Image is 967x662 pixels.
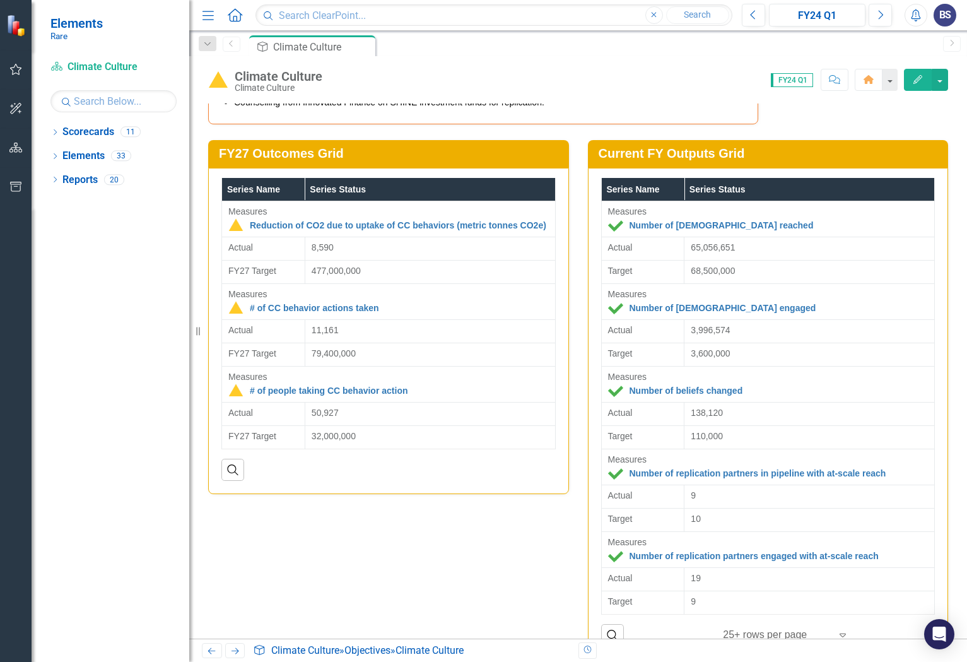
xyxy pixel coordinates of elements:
a: Elements [62,149,105,163]
span: Actual [608,406,678,419]
div: Measures [608,205,929,218]
h3: Current FY Outputs Grid [599,146,942,160]
span: Target [608,347,678,360]
input: Search ClearPoint... [255,4,732,27]
span: 3,600,000 [691,348,730,358]
span: Actual [608,489,678,502]
img: At or Above Target [608,548,623,564]
div: Measures [608,370,929,383]
span: 11,161 [312,325,339,335]
td: Double-Click to Edit [684,403,935,426]
td: Double-Click to Edit [684,568,935,591]
img: At or Above Target [608,218,623,233]
img: At or Above Target [608,300,623,316]
td: Double-Click to Edit Right Click for Context Menu [601,532,935,568]
span: Target [608,512,678,525]
span: 9 [691,490,696,500]
a: # of CC behavior actions taken [250,302,549,314]
img: At or Above Target [608,383,623,398]
div: Measures [228,288,549,300]
button: BS [934,4,956,27]
div: Climate Culture [235,69,322,83]
span: Actual [608,241,678,254]
span: Search [684,9,711,20]
div: Measures [608,288,929,300]
div: Climate Culture [273,39,372,55]
div: Climate Culture [396,644,464,656]
span: Target [608,264,678,277]
span: 477,000,000 [312,266,361,276]
span: FY27 Target [228,347,298,360]
td: Double-Click to Edit [684,591,935,615]
a: Number of [DEMOGRAPHIC_DATA] reached [630,219,929,232]
div: Measures [228,370,549,383]
td: Double-Click to Edit Right Click for Context Menu [601,449,935,485]
img: Caution [228,383,243,398]
span: FY24 Q1 [771,73,813,87]
span: 110,000 [691,431,723,441]
td: Double-Click to Edit [305,426,555,449]
img: Caution [228,218,243,233]
img: At or Above Target [608,466,623,481]
h3: FY27 Outcomes Grid [219,146,563,160]
span: Target [608,595,678,608]
div: FY24 Q1 [773,8,861,23]
td: Double-Click to Edit [305,343,555,367]
span: Actual [228,406,298,419]
td: Double-Click to Edit Right Click for Context Menu [601,367,935,403]
a: # of people taking CC behavior action [250,384,549,397]
td: Double-Click to Edit [305,403,555,426]
td: Double-Click to Edit [684,320,935,343]
input: Search Below... [50,90,177,112]
div: 33 [111,151,131,162]
td: Double-Click to Edit Right Click for Context Menu [222,367,556,403]
span: Elements [50,16,103,31]
div: » » [253,644,568,658]
td: Double-Click to Edit Right Click for Context Menu [222,284,556,320]
td: Double-Click to Edit [684,509,935,532]
span: Actual [228,324,298,336]
span: 9 [691,596,696,606]
span: 50,927 [312,408,339,418]
td: Double-Click to Edit [684,237,935,261]
td: Double-Click to Edit [684,426,935,449]
td: Double-Click to Edit Right Click for Context Menu [601,284,935,320]
span: 3,996,574 [691,325,730,335]
div: Open Intercom Messenger [924,619,954,649]
span: 10 [691,514,701,524]
td: Double-Click to Edit [305,261,555,284]
td: Double-Click to Edit Right Click for Context Menu [222,201,556,237]
a: Number of replication partners in pipeline with at-scale reach [630,467,929,480]
img: ClearPoint Strategy [6,14,28,36]
td: Double-Click to Edit [684,343,935,367]
div: Climate Culture [235,83,322,93]
a: Number of replication partners engaged with at-scale reach [630,550,929,562]
div: Measures [228,205,549,218]
button: FY24 Q1 [769,4,865,27]
span: 65,056,651 [691,242,735,252]
a: Objectives [344,644,390,656]
span: 79,400,000 [312,348,356,358]
td: Double-Click to Edit Right Click for Context Menu [601,201,935,237]
a: Climate Culture [50,60,177,74]
a: Number of beliefs changed [630,384,929,397]
td: Double-Click to Edit [305,320,555,343]
span: 32,000,000 [312,431,356,441]
td: Double-Click to Edit [684,485,935,509]
small: Rare [50,31,103,41]
div: Measures [608,453,929,466]
a: Reports [62,173,98,187]
div: Measures [608,536,929,548]
span: FY27 Target [228,430,298,442]
img: Caution [208,70,228,90]
a: Number of [DEMOGRAPHIC_DATA] engaged [630,302,929,314]
a: Climate Culture [271,644,339,656]
span: Actual [608,572,678,584]
span: 68,500,000 [691,266,735,276]
span: 19 [691,573,701,583]
img: Caution [228,300,243,316]
a: Scorecards [62,125,114,139]
a: Reduction of CO2 due to uptake of CC behaviors (metric tonnes CO2e) [250,219,549,232]
div: 11 [120,127,141,138]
